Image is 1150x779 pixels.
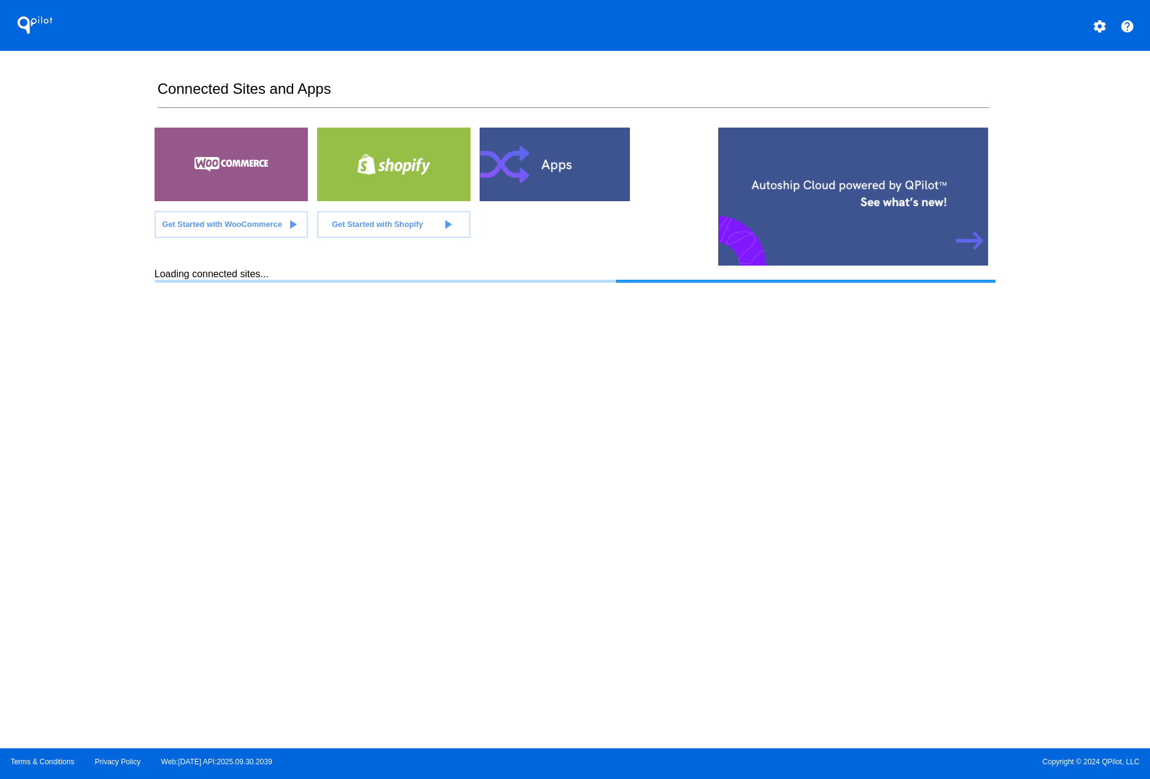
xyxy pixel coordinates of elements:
span: Copyright © 2024 QPilot, LLC [586,758,1140,766]
span: Get Started with Shopify [332,220,423,229]
a: Privacy Policy [95,758,141,766]
a: Get Started with Shopify [317,211,470,238]
h1: QPilot [10,13,59,37]
h2: Connected Sites and Apps [158,80,989,108]
mat-icon: play_arrow [285,217,300,232]
a: Web:[DATE] API:2025.09.30.2039 [161,758,272,766]
div: Loading connected sites... [155,269,995,283]
mat-icon: play_arrow [440,217,455,232]
mat-icon: help [1120,19,1135,34]
span: Get Started with WooCommerce [162,220,282,229]
a: Get Started with WooCommerce [155,211,308,238]
a: Terms & Conditions [10,758,74,766]
mat-icon: settings [1092,19,1107,34]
